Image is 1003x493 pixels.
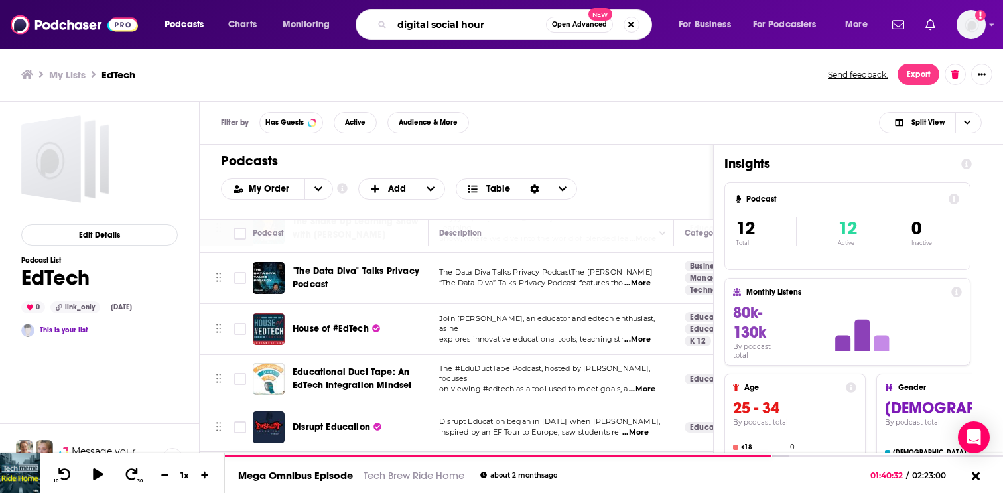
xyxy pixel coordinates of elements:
img: Sydney Profile [16,440,33,457]
span: More [845,15,868,34]
span: Split View [911,119,945,126]
div: 1 x [174,470,196,480]
a: Charts [220,14,265,35]
span: Toggle select row [234,373,246,385]
button: Edit Details [21,224,178,246]
button: Active [334,112,377,133]
span: Toggle select row [234,272,246,284]
a: Mega Omnibus Episode [238,469,353,482]
span: ...More [622,427,649,438]
button: 10 [51,467,76,484]
button: open menu [744,14,836,35]
span: The Data Diva Talks Privacy PodcastThe [PERSON_NAME] [439,267,653,277]
button: open menu [222,184,304,194]
img: "The Data Diva" Talks Privacy Podcast [253,262,285,294]
h3: EdTech [101,68,135,81]
span: House of #EdTech [293,323,369,334]
span: Disrupt Education began in [DATE] when [PERSON_NAME], [439,417,660,426]
a: "The Data Diva" Talks Privacy Podcast [293,265,424,291]
img: Jules Profile [36,440,53,457]
button: Export [898,64,939,85]
span: New [588,8,612,21]
span: Open Advanced [552,21,607,28]
span: Toggle select row [234,421,246,433]
span: 12 [736,217,755,240]
h4: [DEMOGRAPHIC_DATA] [893,449,967,457]
span: ...More [624,334,651,345]
a: This is your list [40,326,88,334]
h1: Podcasts [221,153,681,169]
a: Show notifications dropdown [920,13,941,36]
span: Table [486,184,510,194]
span: Message your [72,445,136,458]
img: Educational Duct Tape: An EdTech Integration Mindset [253,363,285,395]
button: open menu [304,179,332,199]
input: Search podcasts, credits, & more... [392,14,546,35]
span: ...More [629,384,655,395]
button: Send feedback. [824,69,892,80]
div: 0 [21,301,45,313]
span: Monitoring [283,15,330,34]
div: Search podcasts, credits, & more... [368,9,665,40]
img: User Profile [957,10,986,39]
h1: Insights [724,155,951,172]
h1: EdTech [21,265,137,291]
span: ...More [624,278,651,289]
button: + Add [358,178,446,200]
div: [DATE] [105,302,137,313]
span: The #EduDuctTape Podcast, hosted by [PERSON_NAME], focuses [439,364,651,384]
img: Disrupt Education [253,411,285,443]
button: Show profile menu [957,10,986,39]
div: Podcast [253,225,284,241]
a: House of #EdTech [293,322,380,336]
span: Add [388,184,406,194]
a: Educational Technology [685,324,787,334]
span: inspired by an EF Tour to Europe, saw students rei [439,427,622,437]
span: Charts [228,15,257,34]
a: Business [685,261,726,271]
h4: <18 [741,443,787,451]
p: Inactive [911,240,932,246]
p: Total [736,240,796,246]
a: K 12 [685,336,711,346]
h4: Podcast [746,194,943,204]
span: 10 [54,478,58,484]
span: 02:23:00 [909,470,959,480]
span: Educational Duct Tape: An EdTech Integration Mindset [293,366,411,391]
button: Show More Button [971,64,992,85]
button: open menu [273,14,347,35]
button: Move [214,268,223,288]
span: Join [PERSON_NAME], an educator and edtech enthusiast, as he [439,314,655,334]
button: Choose View [456,178,577,200]
img: Rebecca Greenhalgh [21,324,34,337]
span: explores innovative educational tools, teaching str [439,334,624,344]
button: Choose View [879,112,982,133]
p: Active [838,240,857,246]
h4: Monthly Listens [746,287,945,297]
span: Audience & More [399,119,458,126]
button: open menu [669,14,748,35]
a: Education [685,312,734,322]
button: Move [214,319,223,339]
span: on viewing #edtech as a tool used to meet goals, a [439,384,628,393]
h4: Age [744,383,840,392]
button: Move [214,369,223,389]
span: / [906,470,909,480]
span: 01:40:32 [870,470,906,480]
a: Show additional information [337,182,348,195]
a: My Lists [49,68,86,81]
span: 80k-130k [733,303,766,342]
a: Technology [685,285,738,295]
h3: 25 - 34 [733,398,856,418]
a: EdTech [21,115,109,203]
span: Disrupt Education [293,421,370,433]
div: about 2 months ago [480,472,557,479]
h2: Choose List sort [221,178,333,200]
button: open menu [155,14,221,35]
